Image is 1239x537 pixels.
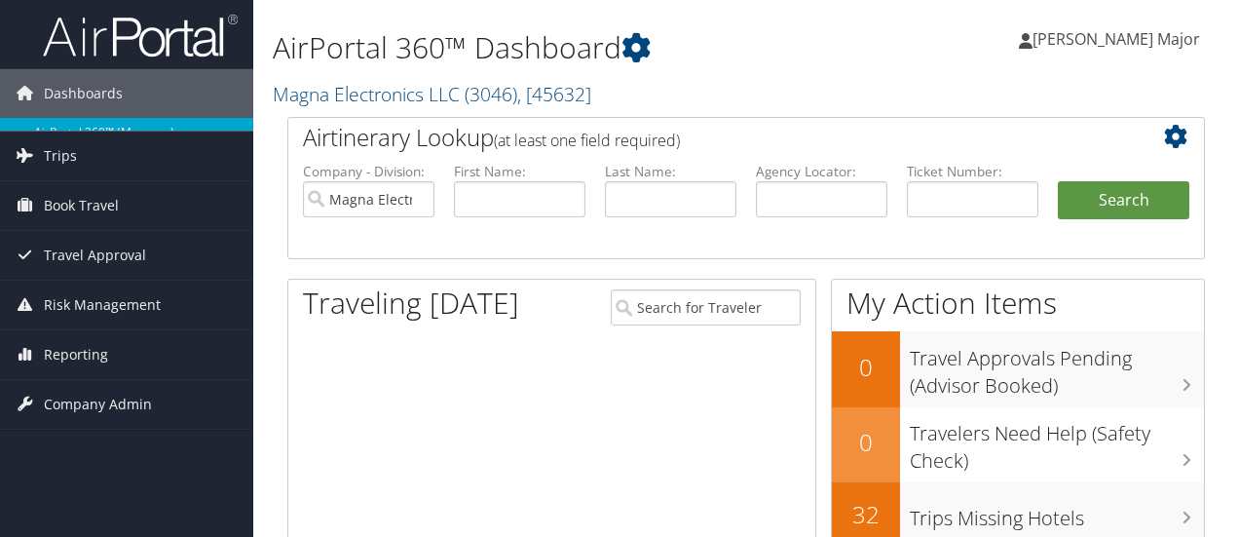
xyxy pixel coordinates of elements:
a: 0Travel Approvals Pending (Advisor Booked) [832,331,1204,406]
h2: 0 [832,351,900,384]
label: Ticket Number: [907,162,1038,181]
img: airportal-logo.png [43,13,238,58]
h3: Trips Missing Hotels [910,495,1204,532]
span: , [ 45632 ] [517,81,591,107]
h2: 32 [832,498,900,531]
a: 0Travelers Need Help (Safety Check) [832,407,1204,482]
span: [PERSON_NAME] Major [1032,28,1200,50]
label: Agency Locator: [756,162,887,181]
h1: My Action Items [832,283,1204,324]
span: Book Travel [44,181,119,230]
span: Reporting [44,330,108,379]
span: Travel Approval [44,231,146,280]
button: Search [1058,181,1189,220]
h2: Airtinerary Lookup [303,121,1113,154]
span: (at least one field required) [494,130,680,151]
span: Risk Management [44,281,161,329]
input: Search for Traveler [611,289,802,326]
a: Magna Electronics LLC [273,81,591,107]
label: First Name: [454,162,585,181]
span: Dashboards [44,69,123,118]
a: [PERSON_NAME] Major [1019,10,1220,68]
h2: 0 [832,426,900,459]
span: Trips [44,132,77,180]
span: Company Admin [44,380,152,429]
h3: Travelers Need Help (Safety Check) [910,410,1204,475]
h3: Travel Approvals Pending (Advisor Booked) [910,335,1204,400]
span: ( 3046 ) [465,81,517,107]
label: Company - Division: [303,162,434,181]
label: Last Name: [605,162,736,181]
h1: AirPortal 360™ Dashboard [273,27,904,68]
h1: Traveling [DATE] [303,283,519,324]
